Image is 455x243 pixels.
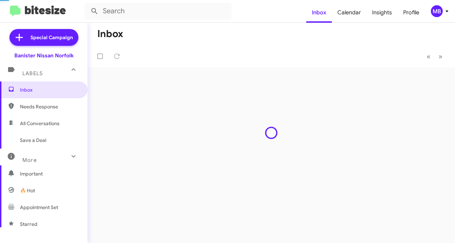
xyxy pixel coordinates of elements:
[20,86,79,93] span: Inbox
[427,52,430,61] span: «
[22,70,43,77] span: Labels
[439,52,442,61] span: »
[20,204,58,211] span: Appointment Set
[306,2,332,23] a: Inbox
[332,2,366,23] a: Calendar
[431,5,443,17] div: MB
[20,137,46,144] span: Save a Deal
[366,2,398,23] a: Insights
[30,34,73,41] span: Special Campaign
[20,187,35,194] span: 🔥 Hot
[22,157,37,163] span: More
[85,3,232,20] input: Search
[97,28,123,40] h1: Inbox
[9,29,78,46] a: Special Campaign
[20,120,59,127] span: All Conversations
[14,52,73,59] div: Banister Nissan Norfolk
[434,49,447,64] button: Next
[20,170,79,177] span: Important
[423,49,447,64] nav: Page navigation example
[20,221,37,228] span: Starred
[422,49,435,64] button: Previous
[20,103,79,110] span: Needs Response
[398,2,425,23] a: Profile
[425,5,447,17] button: MB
